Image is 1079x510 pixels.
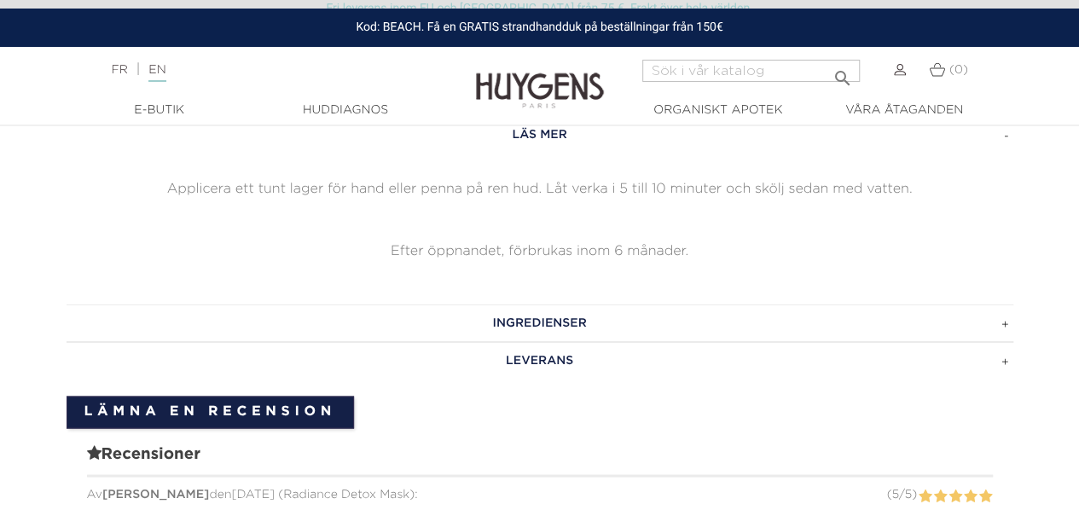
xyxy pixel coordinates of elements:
font: ) [912,488,917,500]
label: 5 [978,485,993,507]
font: Radiance Detox Mask [283,488,409,500]
a: Organiskt apotek [633,101,803,119]
a: Ingredienser [67,304,1013,341]
font: Av [87,488,102,500]
font: Huddiagnos [303,104,388,116]
a: Huddiagnos [260,101,431,119]
button:  [827,55,858,78]
a: EN [148,64,165,82]
font: Recensioner [102,445,200,461]
font: Leverans [506,354,573,366]
font: Kod: BEACH. Få en GRATIS strandhandduk på beställningar från 150€ [356,20,722,34]
a: FR [111,64,127,76]
a: Våra åtaganden [819,101,989,119]
a: Lämna en recension [67,396,354,428]
font: ( [886,488,891,500]
a: Läs mer [67,116,1013,154]
img: Huygens [476,45,604,111]
font: 5/5 [891,488,911,500]
a: E-butik [74,101,245,119]
font: Applicera ett tunt lager för hand eller penna på ren hud. Låt verka i 5 till 10 minuter och skölj... [167,183,913,196]
font: (0) [949,64,968,76]
label: 1 [918,485,932,507]
label: 2 [933,485,948,507]
font: Fri leverans inom EU och [GEOGRAPHIC_DATA] från 75 €. Frakt över hela världen. [326,2,752,15]
font: E-butik [134,104,184,116]
font: Efter öppnandet, förbrukas inom 6 månader. [391,244,688,258]
font: | [136,63,141,77]
input: Söka [642,60,860,82]
font: [PERSON_NAME] [102,488,210,500]
font: Ingredienser [492,316,586,328]
font:  [832,68,853,89]
label: 3 [948,485,962,507]
font: Våra åtaganden [845,104,963,116]
label: 4 [963,485,977,507]
font: den [209,488,231,500]
font: ): [409,488,417,500]
font: [DATE] ( [231,488,283,500]
font: EN [148,64,165,76]
font: Organiskt apotek [653,104,782,116]
a: Leverans [67,341,1013,379]
font: Läs mer [512,129,566,141]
